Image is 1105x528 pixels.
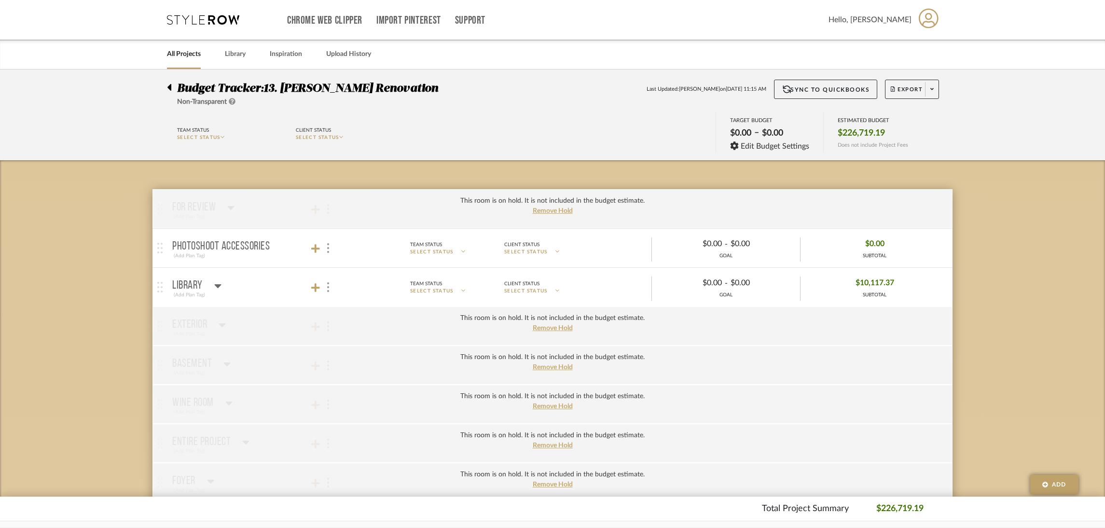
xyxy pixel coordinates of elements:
[177,135,221,140] span: SELECT STATUS
[504,279,539,288] div: Client Status
[504,288,548,295] span: SELECT STATUS
[376,16,441,25] a: Import Pinterest
[177,126,209,135] div: Team Status
[460,196,645,206] div: This room is on hold. It is not included in the budget estimate.
[410,240,442,249] div: Team Status
[225,48,246,61] a: Library
[270,48,302,61] a: Inspiration
[856,292,894,299] div: SUBTOTAL
[726,85,766,94] span: [DATE] 11:15 AM
[533,208,573,214] span: Remove Hold
[865,236,884,251] span: $0.00
[533,325,573,332] span: Remove Hold
[1052,480,1066,489] span: Add
[504,240,539,249] div: Client Status
[410,279,442,288] div: Team Status
[410,249,454,256] span: SELECT STATUS
[720,85,726,94] span: on
[660,236,725,251] div: $0.00
[838,128,885,139] span: $226,719.19
[728,236,792,251] div: $0.00
[172,251,207,260] div: (Add Plan Tag)
[856,276,894,291] span: $10,117.37
[157,282,163,292] img: grip.svg
[152,268,953,306] mat-expansion-panel-header: Library(Add Plan Tag)Team StatusSELECT STATUSClient StatusSELECT STATUS$0.00-$0.00GOAL$10,117.37S...
[762,502,849,515] p: Total Project Summary
[460,313,645,323] div: This room is on hold. It is not included in the budget estimate.
[177,83,263,94] span: Budget Tracker:
[838,142,908,148] span: Does not include Project Fees
[327,243,329,253] img: 3dots-v.svg
[533,403,573,410] span: Remove Hold
[326,48,371,61] a: Upload History
[177,98,227,105] span: Non-Transparent
[727,125,754,141] div: $0.00
[172,241,270,252] p: Photoshoot Accessories
[263,83,438,94] span: 13. [PERSON_NAME] Renovation
[460,391,645,402] div: This room is on hold. It is not included in the budget estimate.
[533,442,573,449] span: Remove Hold
[754,127,759,141] span: –
[533,481,573,488] span: Remove Hold
[327,282,329,292] img: 3dots-v.svg
[410,288,454,295] span: SELECT STATUS
[460,431,645,441] div: This room is on hold. It is not included in the budget estimate.
[891,86,923,100] span: Export
[652,252,800,260] div: GOAL
[296,135,339,140] span: SELECT STATUS
[460,352,645,362] div: This room is on hold. It is not included in the budget estimate.
[152,229,953,267] mat-expansion-panel-header: Photoshoot Accessories(Add Plan Tag)Team StatusSELECT STATUSClient StatusSELECT STATUS$0.00-$0.00...
[829,14,912,26] span: Hello, [PERSON_NAME]
[172,280,203,292] p: Library
[287,16,362,25] a: Chrome Web Clipper
[660,276,725,291] div: $0.00
[296,126,331,135] div: Client Status
[759,125,786,141] div: $0.00
[679,85,720,94] span: [PERSON_NAME]
[741,142,809,151] span: Edit Budget Settings
[504,249,548,256] span: SELECT STATUS
[167,48,201,61] a: All Projects
[460,470,645,480] div: This room is on hold. It is not included in the budget estimate.
[1030,475,1078,494] button: Add
[885,80,939,99] button: Export
[652,292,800,299] div: GOAL
[455,16,485,25] a: Support
[725,238,728,250] span: -
[863,252,886,260] div: SUBTOTAL
[876,502,924,515] p: $226,719.19
[774,80,878,99] button: Sync to QuickBooks
[172,291,207,299] div: (Add Plan Tag)
[157,243,163,253] img: grip.svg
[647,85,679,94] span: Last Updated:
[838,117,908,124] div: ESTIMATED BUDGET
[533,364,573,371] span: Remove Hold
[725,278,728,289] span: -
[728,276,792,291] div: $0.00
[730,117,810,124] div: TARGET BUDGET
